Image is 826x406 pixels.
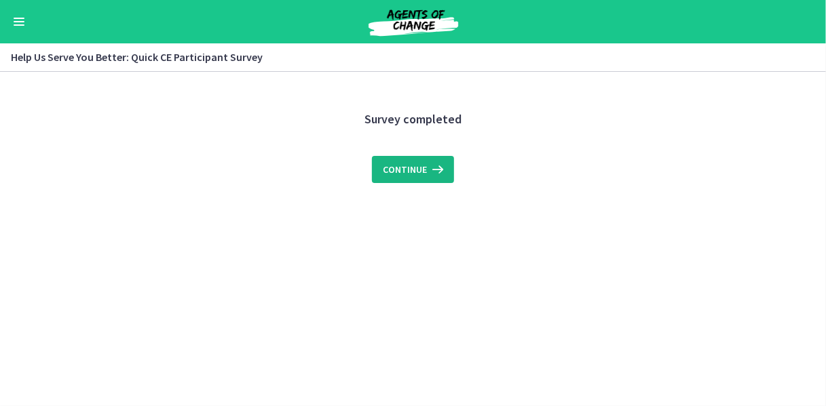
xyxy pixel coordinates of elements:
[383,161,427,178] span: Continue
[187,111,640,127] h3: Survey completed
[332,5,495,38] img: Agents of Change Social Work Test Prep
[372,156,454,183] button: Continue
[11,14,27,30] button: Enable menu
[11,49,799,65] h3: Help Us Serve You Better: Quick CE Participant Survey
